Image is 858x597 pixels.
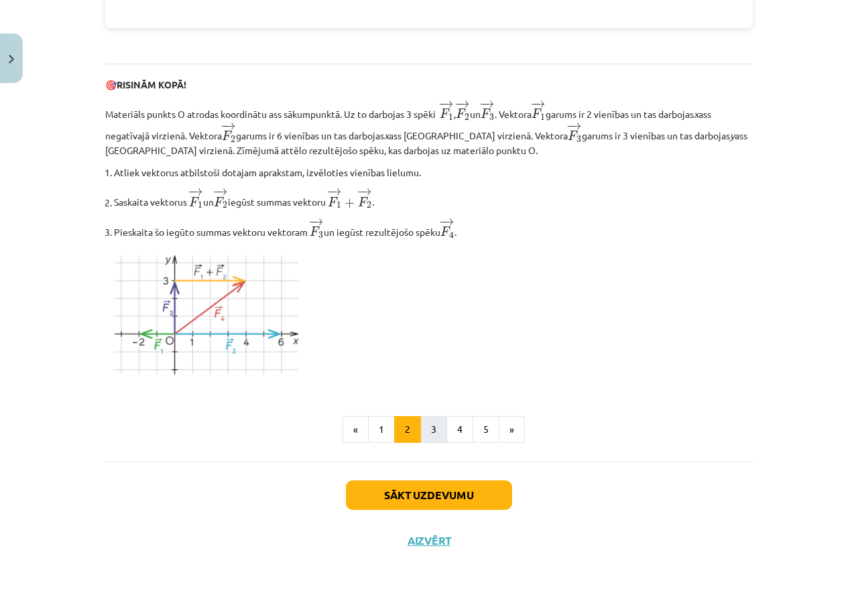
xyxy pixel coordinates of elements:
[439,218,449,226] span: −
[532,101,546,108] span: →
[310,226,320,236] span: F
[357,188,367,196] span: −
[465,114,469,121] span: 2
[105,78,753,92] p: 🎯
[449,231,454,239] span: 4
[214,188,228,196] span: →
[368,416,395,443] button: 1
[446,416,473,443] button: 4
[336,202,341,208] span: 1
[190,188,203,196] span: →
[223,122,236,129] span: →
[440,109,450,118] span: F
[730,130,735,142] i: y
[114,218,753,240] p: Pieskaita šo iegūto summas vektoru vektoram ​​ un iegūst rezultējošo spēku .
[105,100,753,157] p: Materiāls punkts O atrodas koordinātu ass sākumpunktā. Uz to darbojas 3 spēki ​​ , un . Vektora g...
[117,78,186,90] b: RISINĀM KOPĀ!
[530,101,540,108] span: −
[198,202,202,208] span: 1
[212,188,223,196] span: −
[326,188,336,196] span: −
[694,108,698,120] i: x
[440,101,454,108] span: →
[318,232,323,239] span: 3
[404,534,454,547] button: Aizvērt
[308,218,318,226] span: −
[214,197,224,206] span: F
[438,101,448,108] span: −
[456,101,470,108] span: →
[384,130,389,142] i: x
[576,136,581,143] span: 3
[359,188,372,196] span: →
[420,416,447,443] button: 3
[394,416,421,443] button: 2
[479,101,489,108] span: −
[9,55,14,64] img: icon-close-lesson-0947bae3869378f0d4975bcd49f059093ad1ed9edebbc8119c70593378902aed.svg
[221,122,231,129] span: −
[566,122,576,129] span: −
[343,416,369,443] button: «
[114,165,753,180] p: Atliek vektorus atbilstoši dotajam aprakstam, izvēloties vienības lielumu.
[188,188,198,196] span: −
[499,416,525,443] button: »
[568,122,582,129] span: →
[346,480,512,510] button: Sākt uzdevumu
[328,188,342,196] span: →
[448,114,453,121] span: 1
[454,101,465,108] span: −
[310,218,324,226] span: →
[367,202,371,208] span: 2
[481,109,491,118] span: F
[189,197,199,206] span: F
[473,416,499,443] button: 5
[345,198,355,207] span: +
[456,109,466,118] span: F
[481,101,495,108] span: →
[114,188,753,210] p: Saskaita vektorus ​​ un iegūst summas vektoru ​​ .
[223,202,227,208] span: 2
[105,416,753,443] nav: Page navigation example
[358,197,368,206] span: F
[540,114,545,121] span: 1
[222,131,232,140] span: F
[532,109,542,118] span: F
[231,136,235,143] span: 2
[440,226,450,236] span: F
[568,131,578,140] span: F
[489,114,494,121] span: 3
[328,197,338,206] span: F
[441,218,454,226] span: →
